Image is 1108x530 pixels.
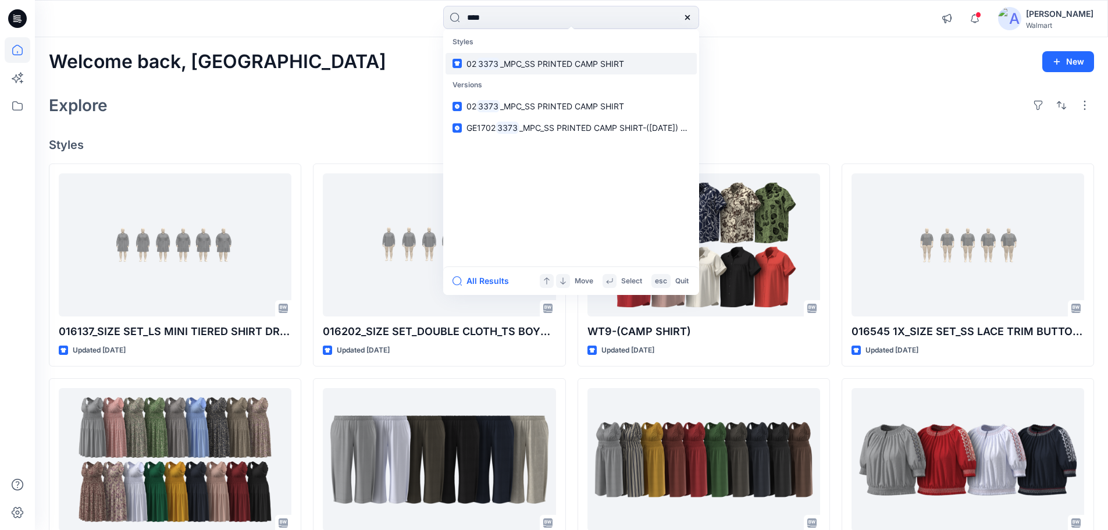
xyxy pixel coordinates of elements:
p: Select [621,275,642,287]
p: Quit [675,275,689,287]
a: WT9-(CAMP SHIRT) [587,173,820,317]
a: 016545 1X_SIZE SET_SS LACE TRIM BUTTON DOWN TOP [852,173,1084,317]
span: 02 [466,59,476,69]
a: 023373_MPC_SS PRINTED CAMP SHIRT [446,95,697,117]
img: avatar [998,7,1021,30]
p: Updated [DATE] [337,344,390,357]
a: 023373_MPC_SS PRINTED CAMP SHIRT [446,53,697,74]
a: 016202_SIZE SET_DOUBLE CLOTH_TS BOYFRIEND SHIRT [323,173,555,317]
a: GE17023373_MPC_SS PRINTED CAMP SHIRT-([DATE]) (30'S, 100% Rayon) [446,117,697,138]
p: 016137_SIZE SET_LS MINI TIERED SHIRT DRESS [59,323,291,340]
p: WT9-(CAMP SHIRT) [587,323,820,340]
span: _MPC_SS PRINTED CAMP SHIRT-([DATE]) (30'S, 100% Rayon) [519,123,756,133]
mark: 3373 [476,57,500,70]
p: Move [575,275,593,287]
p: Updated [DATE] [865,344,918,357]
p: 016202_SIZE SET_DOUBLE CLOTH_TS BOYFRIEND SHIRT [323,323,555,340]
mark: 3373 [476,99,500,113]
p: Versions [446,74,697,96]
p: Styles [446,31,697,53]
mark: 3373 [496,121,519,134]
a: 016137_SIZE SET_LS MINI TIERED SHIRT DRESS [59,173,291,317]
button: All Results [453,274,516,288]
h2: Welcome back, [GEOGRAPHIC_DATA] [49,51,386,73]
p: Updated [DATE] [73,344,126,357]
p: esc [655,275,667,287]
p: Updated [DATE] [601,344,654,357]
div: [PERSON_NAME] [1026,7,1093,21]
span: _MPC_SS PRINTED CAMP SHIRT [500,101,624,111]
span: 02 [466,101,476,111]
h2: Explore [49,96,108,115]
button: New [1042,51,1094,72]
span: GE1702 [466,123,496,133]
p: 016545 1X_SIZE SET_SS LACE TRIM BUTTON DOWN TOP [852,323,1084,340]
div: Walmart [1026,21,1093,30]
h4: Styles [49,138,1094,152]
span: _MPC_SS PRINTED CAMP SHIRT [500,59,624,69]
